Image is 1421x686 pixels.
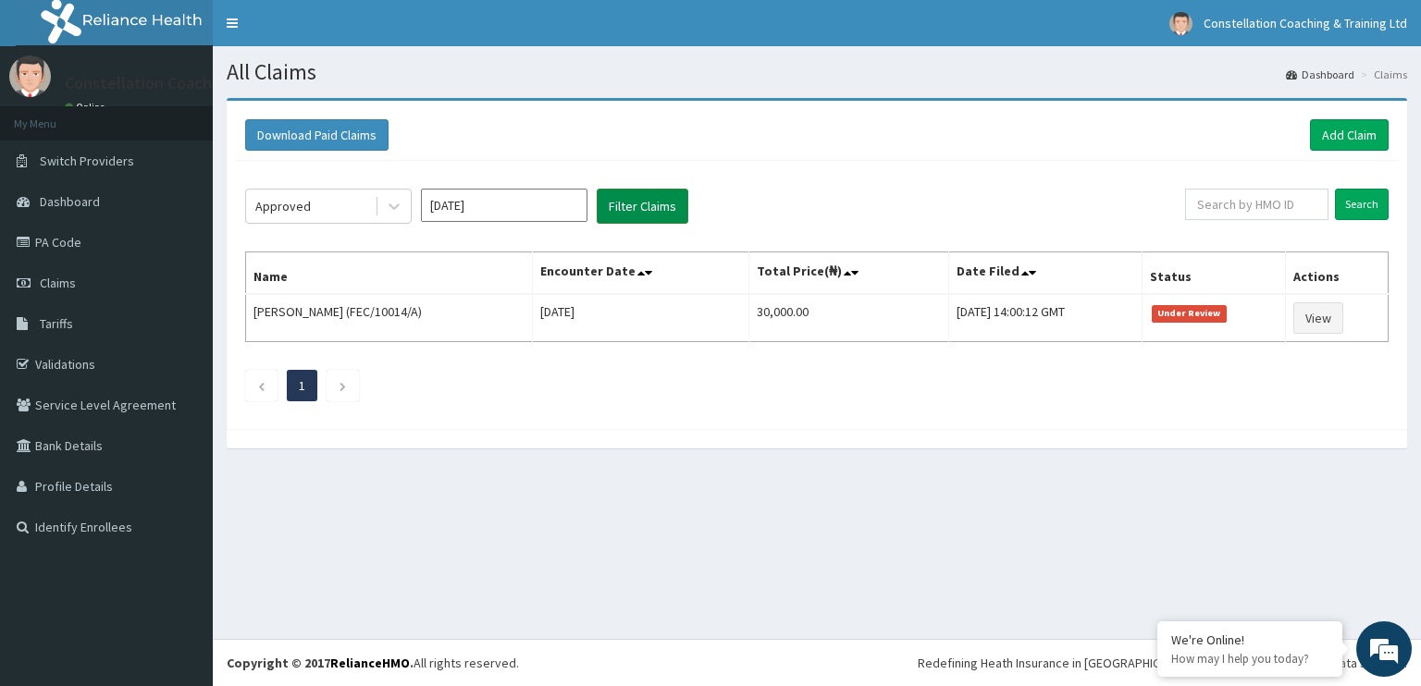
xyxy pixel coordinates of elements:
img: User Image [1169,12,1192,35]
p: How may I help you today? [1171,651,1328,667]
p: Constellation Coaching & Training Ltd [65,75,340,92]
th: Name [246,252,533,295]
div: We're Online! [1171,631,1328,648]
a: RelianceHMO [330,655,410,671]
textarea: Type your message and hit 'Enter' [9,475,352,540]
th: Encounter Date [533,252,749,295]
a: Next page [339,377,347,394]
footer: All rights reserved. [213,639,1421,686]
strong: Copyright © 2017 . [227,655,414,671]
span: Switch Providers [40,153,134,169]
input: Search [1335,189,1389,220]
li: Claims [1356,67,1407,82]
div: Redefining Heath Insurance in [GEOGRAPHIC_DATA] using Telemedicine and Data Science! [918,654,1407,672]
a: View [1293,302,1343,334]
h1: All Claims [227,60,1407,84]
th: Date Filed [949,252,1143,295]
div: Approved [255,197,311,215]
th: Actions [1286,252,1389,295]
span: We're online! [107,218,255,405]
th: Total Price(₦) [748,252,949,295]
a: Page 1 is your current page [299,377,305,394]
span: Dashboard [40,193,100,210]
span: Tariffs [40,315,73,332]
span: Constellation Coaching & Training Ltd [1204,15,1407,31]
input: Search by HMO ID [1185,189,1328,220]
td: 30,000.00 [748,294,949,342]
div: Chat with us now [96,104,311,128]
div: Minimize live chat window [303,9,348,54]
td: [DATE] [533,294,749,342]
td: [PERSON_NAME] (FEC/10014/A) [246,294,533,342]
button: Download Paid Claims [245,119,389,151]
span: Claims [40,275,76,291]
span: Under Review [1152,305,1227,322]
img: User Image [9,55,51,97]
a: Dashboard [1286,67,1354,82]
img: d_794563401_company_1708531726252_794563401 [34,92,75,139]
button: Filter Claims [597,189,688,224]
td: [DATE] 14:00:12 GMT [949,294,1143,342]
th: Status [1143,252,1286,295]
a: Online [65,101,109,114]
a: Previous page [257,377,266,394]
input: Select Month and Year [421,189,587,222]
a: Add Claim [1310,119,1389,151]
